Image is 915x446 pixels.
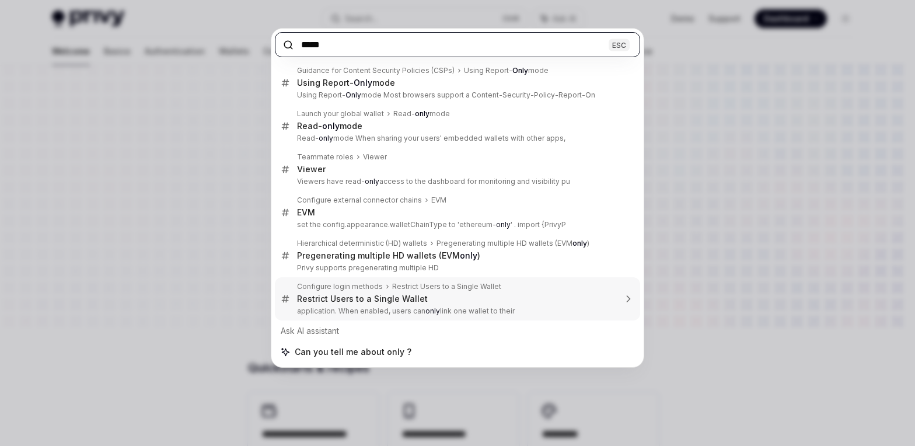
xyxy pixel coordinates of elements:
b: only [572,239,587,248]
div: Restrict Users to a Single Wallet [392,282,501,291]
b: only [415,109,429,118]
p: Viewers have read- access to the dashboard for monitoring and visibility pu [297,177,616,186]
div: Pregenerating multiple HD wallets (EVM ) [436,239,589,248]
div: Using Report- mode [297,78,395,88]
div: EVM [297,207,315,218]
div: Using Report- mode [464,66,549,75]
p: application. When enabled, users can link one wallet to their [297,306,616,316]
div: Ask AI assistant [275,320,640,342]
div: EVM [431,196,446,205]
div: Hierarchical deterministic (HD) wallets [297,239,427,248]
p: Privy supports pregenerating multiple HD [297,263,616,273]
div: Read- mode [393,109,450,119]
div: Teammate roles [297,152,354,162]
span: Can you tell me about only ? [295,346,411,358]
div: Pregenerating multiple HD wallets (EVM ) [297,250,480,261]
div: Restrict Users to a Single Wallet [297,294,428,304]
p: set the config.appearance.walletChainType to 'ethereum- ' . import {PrivyP [297,220,616,229]
b: Only [345,90,361,99]
b: only [460,250,477,260]
b: Only [354,78,372,88]
b: Only [512,66,528,75]
div: Configure external connector chains [297,196,422,205]
div: Guidance for Content Security Policies (CSPs) [297,66,455,75]
div: Launch your global wallet [297,109,384,119]
div: Configure login methods [297,282,383,291]
b: only [425,306,440,315]
b: only [322,121,340,131]
p: Read- mode When sharing your users' embedded wallets with other apps, [297,134,616,143]
p: Using Report- mode Most browsers support a Content-Security-Policy-Report-On [297,90,616,100]
div: Viewer [297,164,326,175]
div: Viewer [363,152,387,162]
b: only [319,134,333,142]
div: Read- mode [297,121,362,131]
b: only [496,220,511,229]
b: only [365,177,379,186]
